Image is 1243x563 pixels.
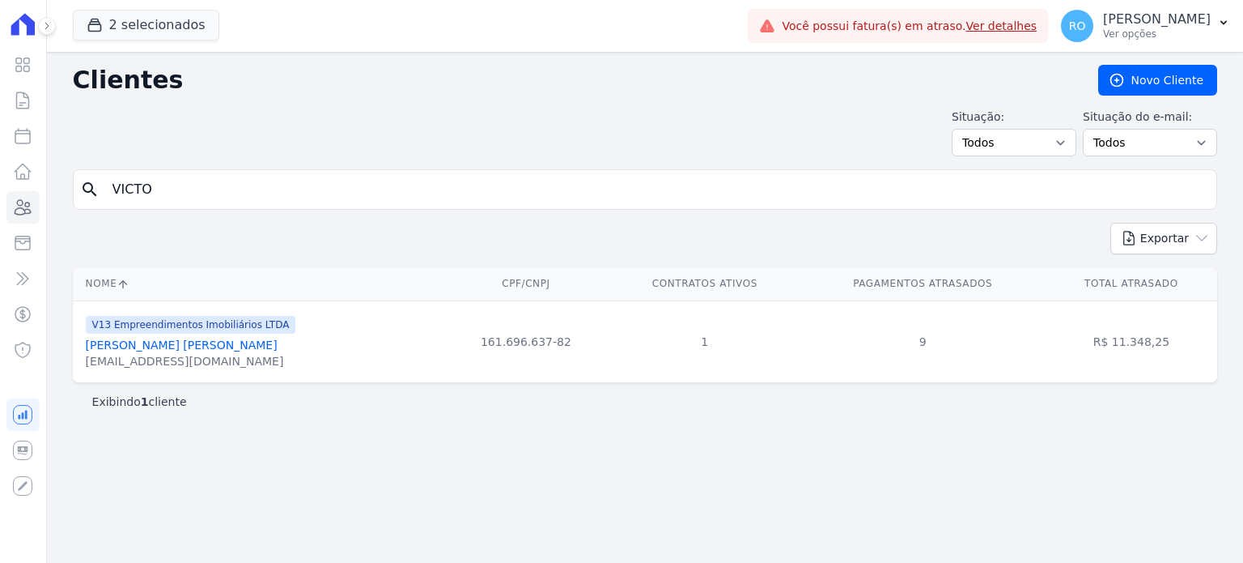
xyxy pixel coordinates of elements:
[1069,20,1086,32] span: RO
[1110,223,1217,254] button: Exportar
[800,301,1046,382] td: 9
[443,301,609,382] td: 161.696.637-82
[443,267,609,301] th: CPF/CNPJ
[1048,3,1243,49] button: RO [PERSON_NAME] Ver opções
[966,19,1037,32] a: Ver detalhes
[609,267,800,301] th: Contratos Ativos
[1098,65,1217,96] a: Novo Cliente
[1103,28,1211,41] p: Ver opções
[141,395,149,408] b: 1
[609,301,800,382] td: 1
[952,109,1076,126] label: Situação:
[1083,109,1217,126] label: Situação do e-mail:
[73,10,219,41] button: 2 selecionados
[86,353,296,369] div: [EMAIL_ADDRESS][DOMAIN_NAME]
[782,18,1037,35] span: Você possui fatura(s) em atraso.
[1046,267,1217,301] th: Total Atrasado
[86,316,296,334] span: V13 Empreendimentos Imobiliários LTDA
[92,394,187,410] p: Exibindo cliente
[1046,301,1217,382] td: R$ 11.348,25
[800,267,1046,301] th: Pagamentos Atrasados
[103,173,1210,206] input: Buscar por nome, CPF ou e-mail
[1103,11,1211,28] p: [PERSON_NAME]
[73,267,443,301] th: Nome
[73,66,1072,95] h2: Clientes
[80,180,100,199] i: search
[86,339,278,352] a: [PERSON_NAME] [PERSON_NAME]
